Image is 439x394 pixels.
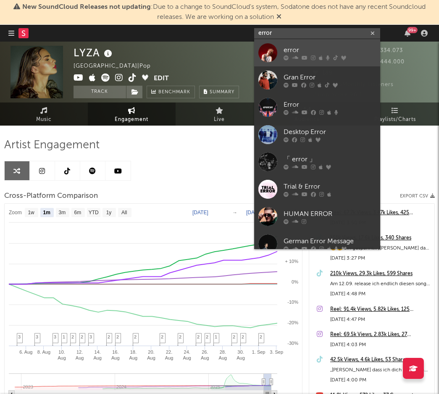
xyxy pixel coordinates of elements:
[330,279,430,289] div: Am 12.09. release ich endlich diesen song 🥹💔 (pre save link in bio) #hassdassichdichliebe
[284,154,376,164] div: 「 error 」
[330,253,430,263] div: [DATE] 3:27 PM
[330,233,430,243] a: 151k Views, 17.6k Likes, 340 Shares
[158,87,190,97] span: Benchmark
[260,334,262,339] span: 2
[254,66,380,94] a: Gran Error
[183,349,191,360] text: 24. Aug
[4,191,98,201] span: Cross-Platform Comparison
[330,218,430,228] div: [DATE] 3:50 PM
[129,349,138,360] text: 18. Aug
[292,279,298,284] text: 0%
[254,121,380,148] a: Desktop Error
[89,334,92,339] span: 3
[154,74,169,84] button: Edit
[4,140,100,150] span: Artist Engagement
[254,94,380,121] a: Error
[176,102,263,126] a: Live
[63,334,65,339] span: 1
[400,194,435,199] button: Export CSV
[22,4,426,21] span: : Due to a change to SoundCloud's system, Sodatone does not have any recent Soundcloud releases. ...
[330,340,430,350] div: [DATE] 4:03 PM
[197,334,200,339] span: 2
[232,210,237,215] text: →
[285,259,299,264] text: + 10%
[74,61,160,71] div: [GEOGRAPHIC_DATA] | Pop
[19,349,32,355] text: 6. Aug
[58,349,66,360] text: 10. Aug
[74,210,81,216] text: 6m
[59,210,66,216] text: 3m
[246,210,262,215] text: [DATE]
[106,210,112,216] text: 1y
[134,334,137,339] span: 2
[89,210,99,216] text: YTD
[330,305,430,315] a: Reel: 91.4k Views, 5.82k Likes, 125 Comments
[74,86,126,98] button: Track
[284,209,376,219] div: HUMAN ERROR
[36,115,52,125] span: Music
[43,210,50,216] text: 1m
[201,349,209,360] text: 26. Aug
[74,46,114,60] div: LYZA
[405,30,410,37] button: 99+
[254,39,380,66] a: error
[254,230,380,257] a: German Error Message
[18,334,21,339] span: 3
[108,334,110,339] span: 2
[287,299,298,305] text: -10%
[330,269,430,279] a: 210k Views, 29.3k Likes, 599 Shares
[330,355,430,365] a: 42.5k Views, 4.6k Likes, 53 Shares
[237,349,245,360] text: 30. Aug
[330,289,430,299] div: [DATE] 4:48 PM
[214,115,225,125] span: Live
[371,48,403,53] span: 334.073
[252,349,266,355] text: 1. Sep
[284,100,376,110] div: Error
[121,210,127,216] text: All
[206,334,208,339] span: 2
[210,90,234,95] span: Summary
[254,148,380,176] a: 「 error 」
[254,203,380,230] a: HUMAN ERROR
[407,27,418,33] div: 99 +
[242,334,244,339] span: 2
[330,315,430,325] div: [DATE] 4:47 PM
[233,334,235,339] span: 2
[330,243,430,253] div: 😂🫣 bin gespannt… „[PERSON_NAME] dass ich dich liebe“ am 12.09. 💔#hassdassichdichliebe
[192,210,208,215] text: [DATE]
[284,236,376,246] div: German Error Message
[287,341,298,346] text: -30%
[111,349,120,360] text: 16. Aug
[374,115,416,125] span: Playlists/Charts
[330,375,430,385] div: [DATE] 4:00 PM
[28,210,34,216] text: 1w
[284,127,376,137] div: Desktop Error
[287,320,298,325] text: -20%
[199,86,239,98] button: Summary
[165,349,173,360] text: 22. Aug
[179,334,181,339] span: 2
[93,349,102,360] text: 14. Aug
[330,330,430,340] a: Reel: 69.5k Views, 2.83k Likes, 27 Comments
[270,349,283,355] text: 3. Sep
[254,176,380,203] a: Trial & Error
[219,349,227,360] text: 28. Aug
[116,334,119,339] span: 2
[76,349,84,360] text: 12. Aug
[330,208,430,218] a: Reel: 67.7k Views, 3.47k Likes, 425 Comments
[22,4,151,11] span: New SoundCloud Releases not updating
[71,334,74,339] span: 2
[147,86,195,98] a: Benchmark
[81,334,83,339] span: 2
[330,365,430,375] div: „[PERSON_NAME] dass ich dich liebe“ am 12.09. 💔 #hassdassichdichliebe
[147,349,155,360] text: 20. Aug
[161,334,163,339] span: 2
[284,45,376,55] div: error
[284,72,376,82] div: Gran Error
